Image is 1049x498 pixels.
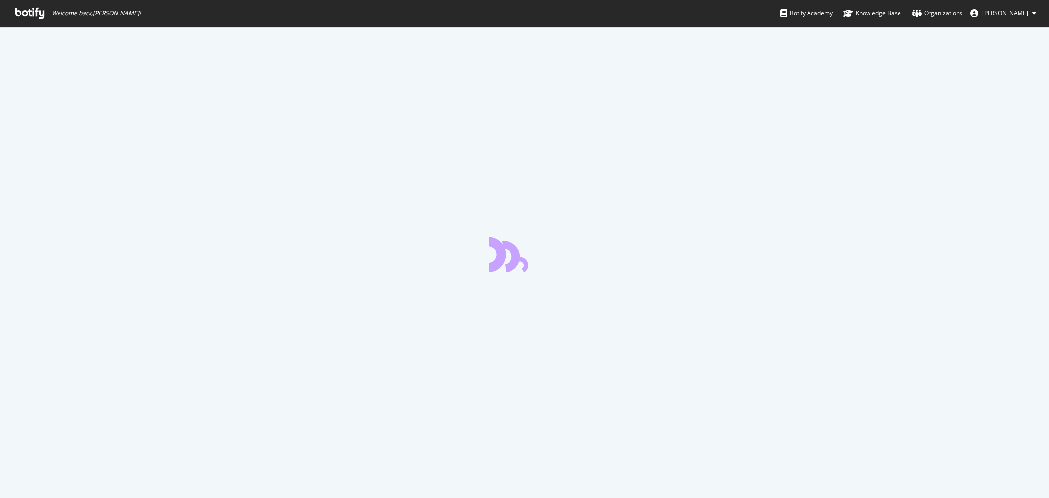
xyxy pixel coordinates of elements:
div: Knowledge Base [843,8,901,18]
div: animation [489,237,560,272]
span: Welcome back, [PERSON_NAME] ! [52,9,141,17]
span: Jose Fausto Martinez [982,9,1028,17]
div: Organizations [912,8,962,18]
button: [PERSON_NAME] [962,5,1044,21]
div: Botify Academy [780,8,833,18]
